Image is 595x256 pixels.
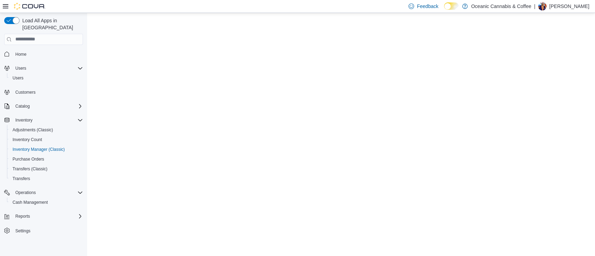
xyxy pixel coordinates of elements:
a: Transfers [10,174,33,183]
span: Adjustments (Classic) [13,127,53,133]
button: Operations [13,188,39,197]
span: Feedback [417,3,438,10]
button: Customers [1,87,86,97]
button: Reports [1,211,86,221]
span: Users [15,65,26,71]
span: Inventory [15,117,32,123]
span: Inventory Count [10,135,83,144]
button: Settings [1,225,86,235]
a: Users [10,74,26,82]
span: Operations [13,188,83,197]
button: Users [7,73,86,83]
span: Transfers [13,176,30,181]
span: Purchase Orders [13,156,44,162]
img: Cova [14,3,45,10]
button: Inventory [13,116,35,124]
span: Inventory Count [13,137,42,142]
p: [PERSON_NAME] [549,2,589,10]
span: Transfers [10,174,83,183]
span: Operations [15,190,36,195]
span: Inventory Manager (Classic) [13,147,65,152]
button: Adjustments (Classic) [7,125,86,135]
span: Transfers (Classic) [13,166,47,172]
span: Reports [13,212,83,220]
span: Home [15,52,26,57]
span: Users [10,74,83,82]
nav: Complex example [4,46,83,254]
a: Inventory Manager (Classic) [10,145,68,154]
div: Philip Janes [538,2,547,10]
button: Purchase Orders [7,154,86,164]
button: Users [1,63,86,73]
span: Customers [15,90,36,95]
p: Oceanic Cannabis & Coffee [471,2,532,10]
span: Cash Management [13,200,48,205]
span: Transfers (Classic) [10,165,83,173]
button: Catalog [13,102,32,110]
span: Purchase Orders [10,155,83,163]
span: Settings [13,226,83,235]
a: Home [13,50,29,59]
a: Inventory Count [10,135,45,144]
button: Catalog [1,101,86,111]
span: Inventory [13,116,83,124]
span: Home [13,50,83,59]
button: Inventory Count [7,135,86,145]
span: Catalog [13,102,83,110]
button: Users [13,64,29,72]
span: Customers [13,88,83,96]
span: Cash Management [10,198,83,207]
button: Home [1,49,86,59]
button: Operations [1,188,86,197]
a: Purchase Orders [10,155,47,163]
span: Settings [15,228,30,234]
span: Users [13,75,23,81]
button: Transfers [7,174,86,184]
button: Inventory [1,115,86,125]
span: Reports [15,214,30,219]
span: Inventory Manager (Classic) [10,145,83,154]
a: Cash Management [10,198,51,207]
a: Transfers (Classic) [10,165,50,173]
button: Cash Management [7,197,86,207]
p: | [534,2,535,10]
a: Customers [13,88,38,96]
button: Transfers (Classic) [7,164,86,174]
button: Inventory Manager (Classic) [7,145,86,154]
span: Load All Apps in [GEOGRAPHIC_DATA] [20,17,83,31]
button: Reports [13,212,33,220]
span: Catalog [15,103,30,109]
a: Settings [13,227,33,235]
a: Adjustments (Classic) [10,126,56,134]
span: Users [13,64,83,72]
input: Dark Mode [444,2,459,10]
span: Adjustments (Classic) [10,126,83,134]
